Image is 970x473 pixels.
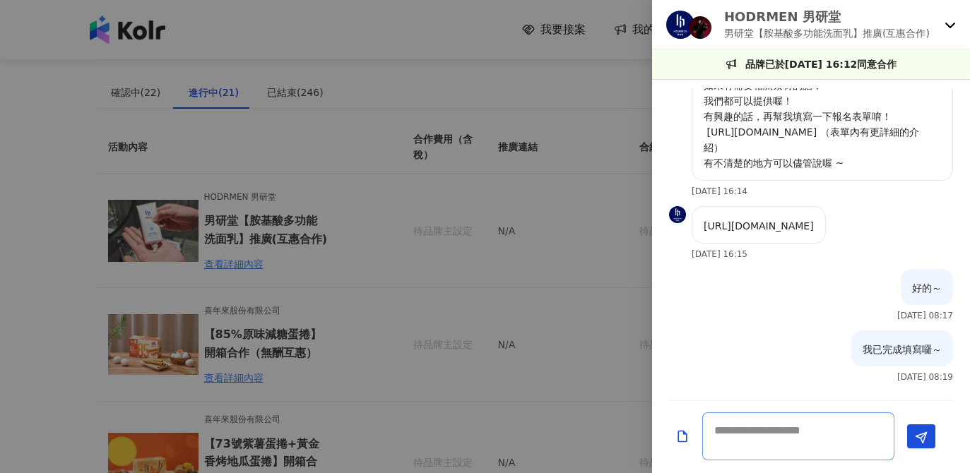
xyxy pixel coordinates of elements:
[692,186,747,196] p: [DATE] 16:14
[675,424,690,449] button: Add a file
[897,311,953,321] p: [DATE] 08:17
[907,424,935,448] button: Send
[692,249,747,259] p: [DATE] 16:15
[912,280,942,296] p: 好的～
[669,206,686,223] img: KOL Avatar
[897,372,953,382] p: [DATE] 08:19
[863,342,942,357] p: 我已完成填寫囉～
[704,218,814,234] p: [URL][DOMAIN_NAME]
[666,11,694,39] img: KOL Avatar
[745,56,897,72] p: 品牌已於[DATE] 16:12同意合作
[724,8,930,25] p: HODRMEN 男研堂
[724,25,930,41] p: 男研堂【胺基酸多功能洗面乳】推廣(互惠合作)
[689,16,711,39] img: KOL Avatar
